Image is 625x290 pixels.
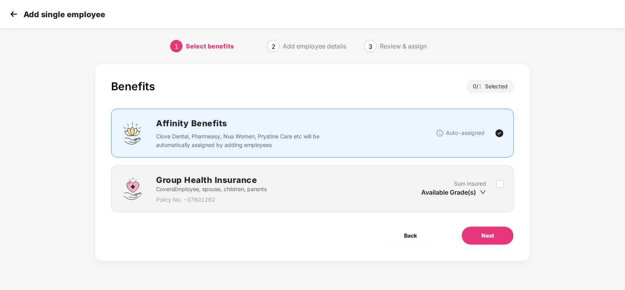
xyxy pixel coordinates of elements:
span: 1 [478,83,485,90]
span: Back [404,231,417,240]
div: Add employee details [283,40,346,52]
img: svg+xml;base64,PHN2ZyBpZD0iQWZmaW5pdHlfQmVuZWZpdHMiIGRhdGEtbmFtZT0iQWZmaW5pdHkgQmVuZWZpdHMiIHhtbG... [121,122,144,145]
button: Next [462,226,514,245]
p: Auto-assigned [446,129,485,137]
p: Clove Dental, Pharmeasy, Nua Women, Prystine Care etc will be automatically assigned by adding em... [156,132,324,149]
p: Covers Employee, spouse, children, parents [156,185,267,193]
div: Available Grade(s) [421,188,486,197]
div: Review & assign [380,40,427,52]
h2: Group Health Insurance [156,174,267,186]
div: Select benefits [186,40,234,52]
img: svg+xml;base64,PHN2ZyB4bWxucz0iaHR0cDovL3d3dy53My5vcmcvMjAwMC9zdmciIHdpZHRoPSIzMCIgaGVpZ2h0PSIzMC... [8,8,20,20]
p: Sum Insured [454,179,486,188]
span: 1 [174,43,178,50]
div: Benefits [111,80,155,93]
span: down [480,189,486,195]
h2: Affinity Benefits [156,117,436,130]
img: svg+xml;base64,PHN2ZyBpZD0iR3JvdXBfSGVhbHRoX0luc3VyYW5jZSIgZGF0YS1uYW1lPSJHcm91cCBIZWFsdGggSW5zdX... [121,177,144,200]
button: Back [384,226,436,245]
p: Add single employee [23,10,105,19]
span: 3 [368,43,372,50]
img: svg+xml;base64,PHN2ZyBpZD0iSW5mb18tXzMyeDMyIiBkYXRhLW5hbWU9IkluZm8gLSAzMngzMiIgeG1sbnM9Imh0dHA6Ly... [436,129,444,137]
p: Policy No. - 37601262 [156,195,267,204]
span: Next [481,231,494,240]
span: 2 [271,43,275,50]
div: 0 / Selected [467,80,514,93]
img: svg+xml;base64,PHN2ZyBpZD0iVGljay0yNHgyNCIgeG1sbnM9Imh0dHA6Ly93d3cudzMub3JnLzIwMDAvc3ZnIiB3aWR0aD... [495,129,504,138]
